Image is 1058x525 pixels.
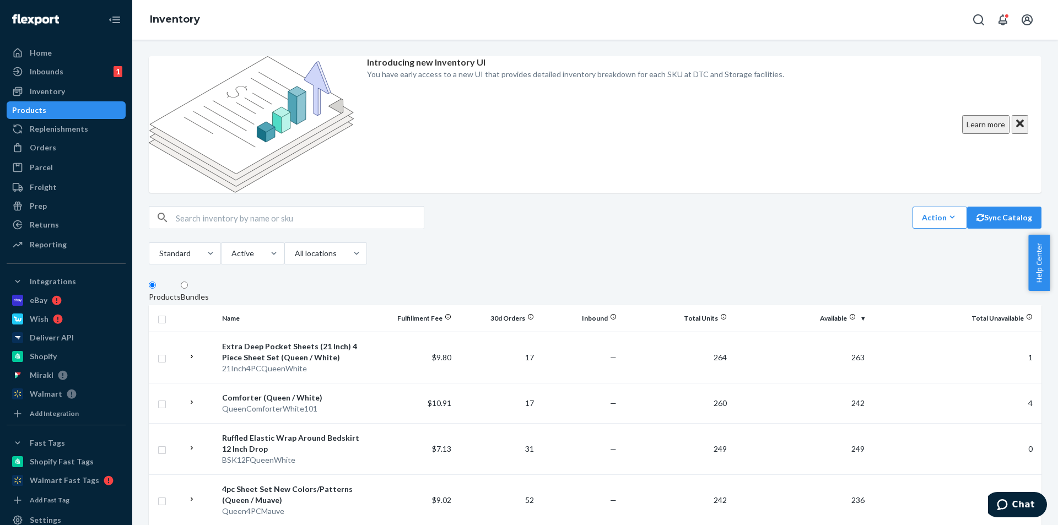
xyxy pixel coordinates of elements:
button: Close [1012,115,1028,133]
button: Help Center [1028,235,1050,291]
a: Freight [7,178,126,196]
span: $10.91 [428,398,451,408]
span: 264 [714,353,727,362]
span: $7.13 [432,444,451,453]
span: 4 [1028,398,1033,408]
input: Bundles [181,282,188,289]
div: Freight [30,182,57,193]
span: — [610,398,617,408]
div: Ruffled Elastic Wrap Around Bedskirt 12 Inch Drop [222,432,368,454]
div: 1 [114,66,122,77]
a: Parcel [7,159,126,176]
div: Queen4PCMauve [222,506,368,517]
input: Standard [158,248,159,259]
img: new-reports-banner-icon.82668bd98b6a51aee86340f2a7b77ae3.png [149,56,354,193]
button: Integrations [7,273,126,290]
div: Replenishments [30,123,88,134]
input: Active [230,248,231,259]
th: 30d Orders [456,305,538,332]
a: Prep [7,197,126,215]
th: Available [731,305,869,332]
a: Inbounds1 [7,63,126,80]
a: Mirakl [7,366,126,384]
div: QueenComforterWhite101 [222,403,368,414]
button: Open Search Box [968,9,990,31]
div: Integrations [30,276,76,287]
th: Total Unavailable [869,305,1041,332]
div: Bundles [181,291,209,302]
a: Wish [7,310,126,328]
span: — [610,495,617,505]
button: Action [913,207,967,229]
span: 242 [851,398,865,408]
span: 0 [1028,444,1033,453]
div: Extra Deep Pocket Sheets (21 Inch) 4 Piece Sheet Set (Queen / White) [222,341,368,363]
div: Fast Tags [30,437,65,448]
span: 260 [714,398,727,408]
button: Fast Tags [7,434,126,452]
a: Inventory [7,83,126,100]
td: 31 [456,423,538,474]
p: You have early access to a new UI that provides detailed inventory breakdown for each SKU at DTC ... [367,69,784,80]
th: Inbound [538,305,621,332]
span: — [610,444,617,453]
div: BSK12FQueenWhite [222,454,368,466]
span: — [610,353,617,362]
input: Search inventory by name or sku [176,207,424,229]
span: 249 [851,444,865,453]
div: 4pc Sheet Set New Colors/Patterns (Queen / Muave) [222,484,368,506]
a: Returns [7,216,126,234]
td: 17 [456,332,538,383]
div: Shopify [30,351,57,362]
div: Comforter (Queen / White) [222,392,368,403]
div: Action [922,212,958,223]
div: Inventory [30,86,65,97]
iframe: Opens a widget where you can chat to one of our agents [988,492,1047,519]
a: Reporting [7,236,126,253]
div: Home [30,47,52,58]
div: Returns [30,219,59,230]
button: Sync Catalog [967,207,1041,229]
div: Shopify Fast Tags [30,456,94,467]
td: 17 [456,383,538,423]
div: Wish [30,313,48,324]
p: Introducing new Inventory UI [367,56,784,69]
a: Deliverr API [7,329,126,347]
a: Add Fast Tag [7,494,126,507]
a: Home [7,44,126,62]
a: Walmart Fast Tags [7,472,126,489]
div: Add Integration [30,409,79,418]
span: 1 [1028,353,1033,362]
a: Inventory [150,13,200,25]
span: 236 [851,495,865,505]
button: Open notifications [992,9,1014,31]
div: eBay [30,295,47,306]
a: Products [7,101,126,119]
div: Deliverr API [30,332,74,343]
span: $9.02 [432,495,451,505]
ol: breadcrumbs [141,4,209,36]
span: 242 [714,495,727,505]
div: Add Fast Tag [30,495,69,505]
a: eBay [7,291,126,309]
div: Prep [30,201,47,212]
a: Replenishments [7,120,126,138]
a: Shopify Fast Tags [7,453,126,470]
span: $9.80 [432,353,451,362]
div: Products [149,291,181,302]
div: Reporting [30,239,67,250]
th: Fulfillment Fee [373,305,456,332]
th: Total Units [621,305,731,332]
span: 249 [714,444,727,453]
div: Parcel [30,162,53,173]
th: Name [218,305,373,332]
div: Products [12,105,46,116]
input: All locations [294,248,295,259]
button: Close Navigation [104,9,126,31]
a: Shopify [7,348,126,365]
div: Inbounds [30,66,63,77]
div: Walmart Fast Tags [30,475,99,486]
img: Flexport logo [12,14,59,25]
